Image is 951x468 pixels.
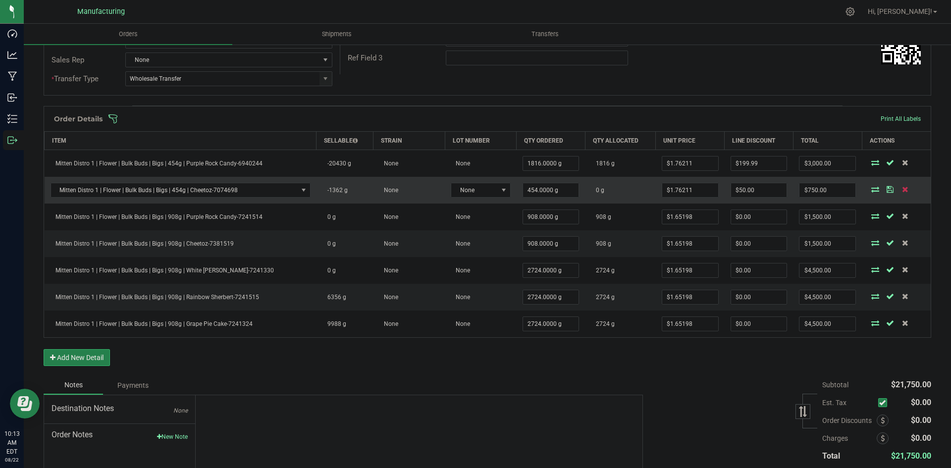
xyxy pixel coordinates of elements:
[662,183,718,197] input: 0
[451,183,498,197] span: None
[51,183,298,197] span: Mitten Distro 1 | Flower | Bulk Buds | Bigs | 454g | Cheetoz-7074698
[52,37,96,46] span: Customer PO
[523,263,579,277] input: 0
[731,156,787,170] input: 0
[441,24,649,45] a: Transfers
[7,93,17,103] inline-svg: Inbound
[883,213,898,219] span: Save Order Detail
[7,71,17,81] inline-svg: Manufacturing
[898,320,912,326] span: Delete Order Detail
[126,53,319,67] span: None
[591,240,611,247] span: 908 g
[523,317,579,331] input: 0
[662,237,718,251] input: 0
[662,156,718,170] input: 0
[451,294,470,301] span: None
[883,186,898,192] span: Save Order Detail
[878,396,892,410] span: Calculate excise tax
[822,434,877,442] span: Charges
[591,213,611,220] span: 908 g
[898,159,912,165] span: Delete Order Detail
[862,132,931,150] th: Actions
[348,53,382,62] span: Ref Field 3
[4,456,19,464] p: 08/22
[898,293,912,299] span: Delete Order Detail
[898,266,912,272] span: Delete Order Detail
[379,160,398,167] span: None
[662,263,718,277] input: 0
[322,267,336,274] span: 0 g
[322,294,346,301] span: 6356 g
[731,317,787,331] input: 0
[662,290,718,304] input: 0
[173,407,188,414] span: None
[7,29,17,39] inline-svg: Dashboard
[883,240,898,246] span: Save Order Detail
[51,213,263,220] span: Mitten Distro 1 | Flower | Bulk Buds | Bigs | 908g | Purple Rock Candy-7241514
[106,30,151,39] span: Orders
[799,290,855,304] input: 0
[451,267,470,274] span: None
[322,213,336,220] span: 0 g
[799,156,855,170] input: 0
[322,240,336,247] span: 0 g
[44,376,103,395] div: Notes
[309,30,365,39] span: Shipments
[799,237,855,251] input: 0
[883,159,898,165] span: Save Order Detail
[591,294,615,301] span: 2724 g
[24,24,232,45] a: Orders
[911,398,931,407] span: $0.00
[898,213,912,219] span: Delete Order Detail
[731,263,787,277] input: 0
[451,160,470,167] span: None
[822,451,840,461] span: Total
[517,132,585,150] th: Qty Ordered
[10,389,40,418] iframe: Resource center
[662,317,718,331] input: 0
[445,132,517,150] th: Lot Number
[793,132,862,150] th: Total
[591,320,615,327] span: 2724 g
[51,160,263,167] span: Mitten Distro 1 | Flower | Bulk Buds | Bigs | 454g | Purple Rock Candy-6940244
[731,290,787,304] input: 0
[523,156,579,170] input: 0
[51,267,274,274] span: Mitten Distro 1 | Flower | Bulk Buds | Bigs | 908g | White [PERSON_NAME]-7241330
[523,290,579,304] input: 0
[799,317,855,331] input: 0
[799,263,855,277] input: 0
[911,433,931,443] span: $0.00
[7,114,17,124] inline-svg: Inventory
[799,210,855,224] input: 0
[891,451,931,461] span: $21,750.00
[731,210,787,224] input: 0
[911,416,931,425] span: $0.00
[51,320,253,327] span: Mitten Distro 1 | Flower | Bulk Buds | Bigs | 908g | Grape Pie Cake-7241324
[103,376,162,394] div: Payments
[883,266,898,272] span: Save Order Detail
[4,429,19,456] p: 10:13 AM EDT
[883,320,898,326] span: Save Order Detail
[822,416,877,424] span: Order Discounts
[322,187,348,194] span: -1362 g
[523,183,579,197] input: 0
[379,267,398,274] span: None
[822,381,848,389] span: Subtotal
[322,320,346,327] span: 9988 g
[379,294,398,301] span: None
[844,7,856,16] div: Manage settings
[322,160,351,167] span: -20430 g
[591,160,615,167] span: 1816 g
[731,237,787,251] input: 0
[373,132,445,150] th: Strain
[898,186,912,192] span: Delete Order Detail
[868,7,932,15] span: Hi, [PERSON_NAME]!
[45,132,317,150] th: Item
[379,187,398,194] span: None
[317,132,373,150] th: Sellable
[52,429,188,441] span: Order Notes
[44,349,110,366] button: Add New Detail
[591,187,604,194] span: 0 g
[891,380,931,389] span: $21,750.00
[52,74,99,83] span: Transfer Type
